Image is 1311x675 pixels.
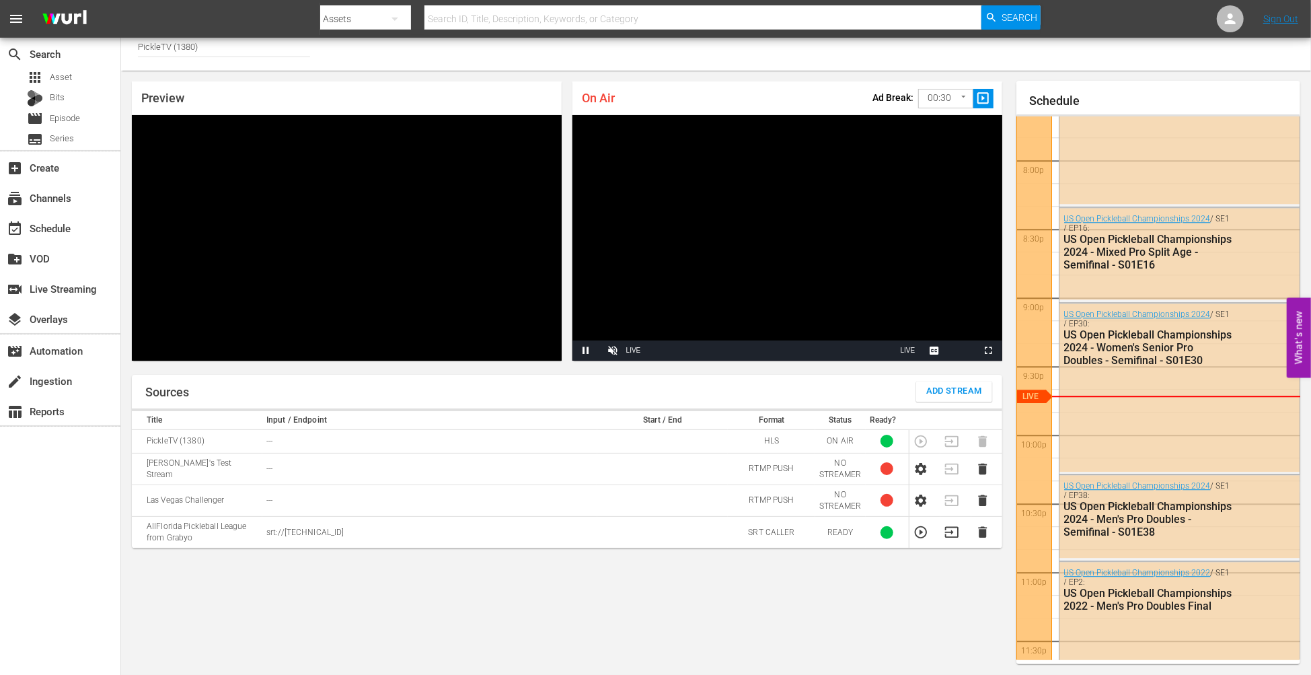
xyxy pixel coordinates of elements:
[901,347,915,354] span: LIVE
[895,341,922,361] button: Seek to live, currently playing live
[948,341,975,361] button: Picture-in-Picture
[944,525,959,540] button: Transition
[50,91,65,104] span: Bits
[1064,568,1233,612] div: / SE1 / EP2:
[132,485,262,516] td: Las Vegas Challenger
[1064,214,1211,223] a: US Open Pickleball Championships 2024
[975,525,990,540] button: Delete
[1064,481,1211,491] a: US Open Pickleball Championships 2024
[926,384,982,399] span: Add Stream
[572,115,1002,361] div: Video Player
[27,110,43,127] span: Episode
[728,485,815,516] td: RTMP PUSH
[262,485,597,516] td: ---
[572,341,599,361] button: Pause
[8,11,24,27] span: menu
[728,429,815,453] td: HLS
[7,160,23,176] span: Create
[50,132,74,145] span: Series
[975,341,1002,361] button: Fullscreen
[7,343,23,359] span: Automation
[728,411,815,430] th: Format
[1064,500,1233,538] div: US Open Pickleball Championships 2024 - Men's Pro Doubles - Semifinal - S01E38
[7,281,23,297] span: Live Streaming
[626,341,641,361] div: LIVE
[728,453,815,485] td: RTMP PUSH
[27,69,43,85] span: Asset
[582,91,615,105] span: On Air
[981,5,1041,30] button: Search
[1287,297,1311,378] button: Open Feedback Widget
[815,411,866,430] th: Status
[27,131,43,147] span: Series
[815,429,866,453] td: ON AIR
[922,341,948,361] button: Captions
[7,404,23,420] span: Reports
[1263,13,1298,24] a: Sign Out
[1064,568,1211,577] a: US Open Pickleball Championships 2022
[1064,481,1233,538] div: / SE1 / EP38:
[7,221,23,237] span: Schedule
[728,517,815,548] td: SRT CALLER
[266,527,593,538] p: srt://[TECHNICAL_ID]
[1002,5,1037,30] span: Search
[815,453,866,485] td: NO STREAMER
[1064,310,1211,319] a: US Open Pickleball Championships 2024
[50,71,72,84] span: Asset
[916,382,992,402] button: Add Stream
[918,85,973,111] div: 00:30
[597,411,728,430] th: Start / End
[132,453,262,485] td: [PERSON_NAME]'s Test Stream
[50,112,80,125] span: Episode
[7,374,23,390] span: Ingestion
[872,92,913,103] p: Ad Break:
[1064,214,1233,271] div: / SE1 / EP16:
[1064,233,1233,271] div: US Open Pickleball Championships 2024 - Mixed Pro Split Age - Semifinal - S01E16
[975,493,990,508] button: Delete
[599,341,626,361] button: Unmute
[1064,310,1233,367] div: / SE1 / EP30:
[262,411,597,430] th: Input / Endpoint
[1064,328,1233,367] div: US Open Pickleball Championships 2024 - Women's Senior Pro Doubles - Semifinal - S01E30
[262,453,597,485] td: ---
[7,251,23,267] span: VOD
[913,525,928,540] button: Preview Stream
[132,517,262,548] td: AllFlorida Pickleball League from Grabyo
[975,91,991,106] span: slideshow_sharp
[866,411,909,430] th: Ready?
[132,115,562,361] div: Video Player
[1030,94,1301,108] h1: Schedule
[1064,587,1233,612] div: US Open Pickleball Championships 2022 - Men's Pro Doubles Final
[27,90,43,106] div: Bits
[7,46,23,63] span: Search
[815,517,866,548] td: READY
[815,485,866,516] td: NO STREAMER
[7,190,23,207] span: Channels
[32,3,97,35] img: ans4CAIJ8jUAAAAAAAAAAAAAAAAAAAAAAAAgQb4GAAAAAAAAAAAAAAAAAAAAAAAAJMjXAAAAAAAAAAAAAAAAAAAAAAAAgAT5G...
[132,411,262,430] th: Title
[145,386,189,399] h1: Sources
[141,91,184,105] span: Preview
[132,429,262,453] td: PickleTV (1380)
[262,429,597,453] td: ---
[7,312,23,328] span: Overlays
